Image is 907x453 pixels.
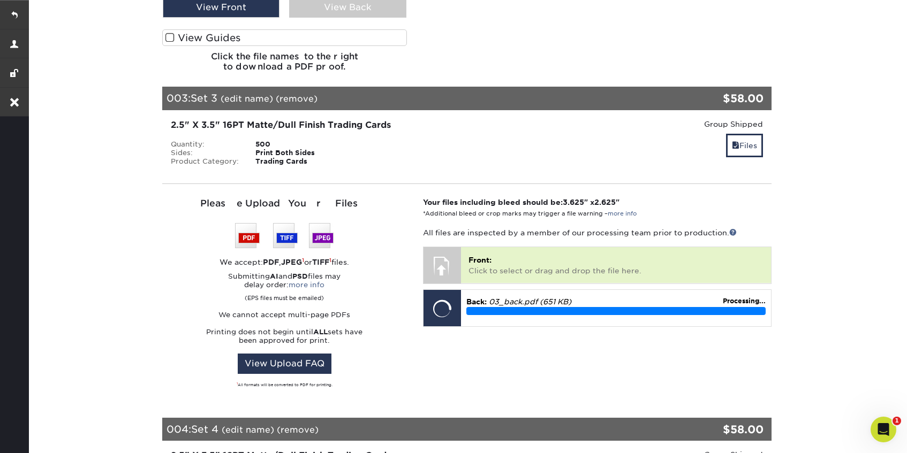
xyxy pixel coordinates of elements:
[263,258,279,266] strong: PDF
[563,198,584,206] span: 3.625
[670,90,764,106] div: $58.00
[277,425,319,435] a: (remove)
[238,354,331,374] a: View Upload FAQ
[423,198,619,206] strong: Your files including bleed should be: " x "
[670,421,764,437] div: $58.00
[489,297,571,306] em: 03_back.pdf (651 KB)
[162,272,407,302] p: Submitting and files may delay order:
[162,418,670,441] div: 004:
[162,257,407,267] div: We accept: , or files.
[576,119,763,129] div: Group Shipped
[466,297,487,306] span: Back:
[247,149,366,157] div: Print Both Sides
[221,94,273,104] a: (edit name)
[468,255,764,277] p: Click to select or drag and drop the file here.
[245,289,324,302] small: (EPS files must be emailed)
[191,423,218,435] span: Set 4
[893,417,901,425] span: 1
[468,256,492,264] span: Front:
[162,51,407,80] h6: Click the file names to the right to download a PDF proof.
[247,140,366,149] div: 500
[163,149,247,157] div: Sides:
[423,210,637,217] small: *Additional bleed or crop marks may trigger a file warning –
[594,198,616,206] span: 2.625
[163,140,247,149] div: Quantity:
[281,258,302,266] strong: JPEG
[313,328,328,336] strong: ALL
[162,29,407,46] label: View Guides
[292,272,308,280] strong: PSD
[162,382,407,388] div: All formats will be converted to PDF for printing.
[608,210,637,217] a: more info
[423,227,772,238] p: All files are inspected by a member of our processing team prior to production.
[726,134,763,157] a: Files
[163,157,247,166] div: Product Category:
[302,257,304,263] sup: 1
[289,281,324,289] a: more info
[237,382,238,385] sup: 1
[191,92,217,104] span: Set 3
[222,425,274,435] a: (edit name)
[162,328,407,345] p: Printing does not begin until sets have been approved for print.
[162,197,407,211] div: Please Upload Your Files
[162,311,407,319] p: We cannot accept multi-page PDFs
[276,94,318,104] a: (remove)
[329,257,331,263] sup: 1
[312,258,329,266] strong: TIFF
[247,157,366,166] div: Trading Cards
[871,417,896,442] iframe: Intercom live chat
[171,119,560,132] div: 2.5" X 3.5" 16PT Matte/Dull Finish Trading Cards
[732,141,739,150] span: files
[235,223,334,248] img: We accept: PSD, TIFF, or JPEG (JPG)
[270,272,278,280] strong: AI
[162,87,670,110] div: 003:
